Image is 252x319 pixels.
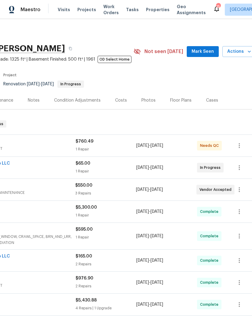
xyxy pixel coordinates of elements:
span: OD Select Home [98,56,131,63]
div: 15 [216,4,220,10]
button: Copy Address [65,43,76,54]
span: [DATE] [150,144,163,148]
span: - [136,209,163,215]
span: - [136,165,163,171]
span: Vendor Accepted [199,187,234,193]
span: $595.00 [76,227,93,232]
span: [DATE] [136,144,149,148]
span: [DATE] [150,302,163,307]
span: - [136,233,163,239]
span: Maestro [21,7,40,13]
div: Costs [115,97,127,103]
span: Tasks [126,8,139,12]
span: Properties [146,7,170,13]
span: Work Orders [103,4,119,16]
span: - [136,257,163,264]
span: $165.00 [76,254,92,258]
span: [DATE] [150,166,163,170]
span: Actions [227,48,251,55]
span: [DATE] [150,210,163,214]
span: [DATE] [41,82,54,86]
span: In Progress [58,82,83,86]
span: Complete [200,302,221,308]
div: 1 Repair [76,212,136,218]
span: - [27,82,54,86]
div: 1 Repair [76,234,136,240]
span: $760.49 [76,139,93,144]
span: - [136,143,163,149]
span: - [136,302,163,308]
span: - [136,280,163,286]
span: Renovation [3,82,84,86]
span: [DATE] [136,258,149,263]
div: 3 Repairs [75,190,136,196]
span: [DATE] [136,234,149,238]
div: Condition Adjustments [54,97,101,103]
span: [DATE] [150,258,163,263]
span: [DATE] [150,280,163,285]
div: 2 Repairs [76,261,136,267]
span: Complete [200,209,221,215]
span: [DATE] [27,82,40,86]
span: Needs QC [200,143,221,149]
span: [DATE] [136,166,149,170]
div: Cases [206,97,218,103]
span: Project [3,73,17,77]
div: 1 Repair [76,168,136,174]
span: In Progress [200,165,223,171]
span: $65.00 [76,161,90,166]
span: [DATE] [136,280,149,285]
span: [DATE] [150,234,163,238]
div: 4 Repairs | 1 Upgrade [76,305,136,311]
span: Projects [77,7,96,13]
button: Mark Seen [187,46,219,57]
span: Mark Seen [192,48,214,55]
div: 2 Repairs [76,283,136,289]
span: [DATE] [136,302,149,307]
span: [DATE] [136,210,149,214]
span: Not seen [DATE] [144,49,183,55]
span: $5,430.88 [76,298,97,302]
span: Complete [200,280,221,286]
span: Complete [200,233,221,239]
span: [DATE] [136,188,149,192]
span: $976.90 [76,276,93,280]
span: [DATE] [150,188,163,192]
span: $5,300.00 [76,205,97,210]
div: 1 Repair [76,146,136,152]
span: Visits [58,7,70,13]
span: $550.00 [75,183,92,188]
div: Notes [28,97,40,103]
div: Photos [141,97,156,103]
div: Floor Plans [170,97,192,103]
span: Complete [200,257,221,264]
span: - [136,187,163,193]
span: Geo Assignments [177,4,206,16]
